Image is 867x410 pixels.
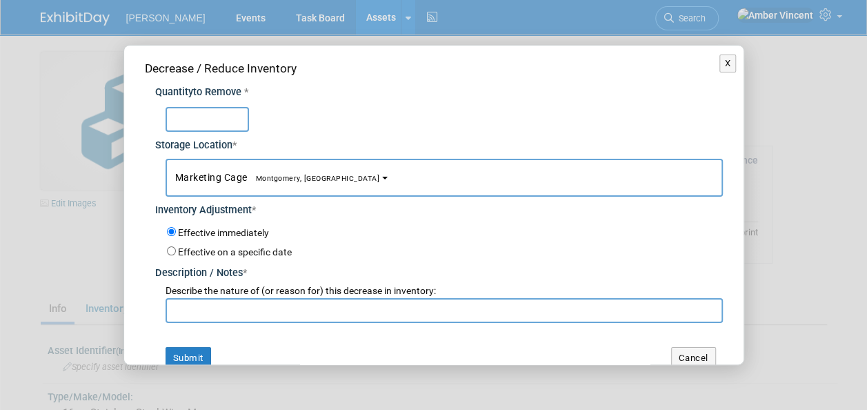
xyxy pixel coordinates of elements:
label: Effective immediately [178,226,269,240]
div: Quantity [155,86,723,100]
span: to Remove [193,86,241,98]
button: Marketing CageMontgomery, [GEOGRAPHIC_DATA] [166,159,723,197]
span: Decrease / Reduce Inventory [145,61,297,75]
button: Submit [166,347,211,369]
label: Effective on a specific date [178,246,292,257]
span: Montgomery, [GEOGRAPHIC_DATA] [248,174,380,183]
div: Inventory Adjustment [155,197,723,218]
button: X [719,55,737,72]
span: Marketing Cage [175,172,380,183]
button: Cancel [671,347,716,369]
div: Storage Location [155,132,723,153]
div: Description / Notes [155,260,723,281]
span: Describe the nature of (or reason for) this decrease in inventory: [166,285,436,296]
